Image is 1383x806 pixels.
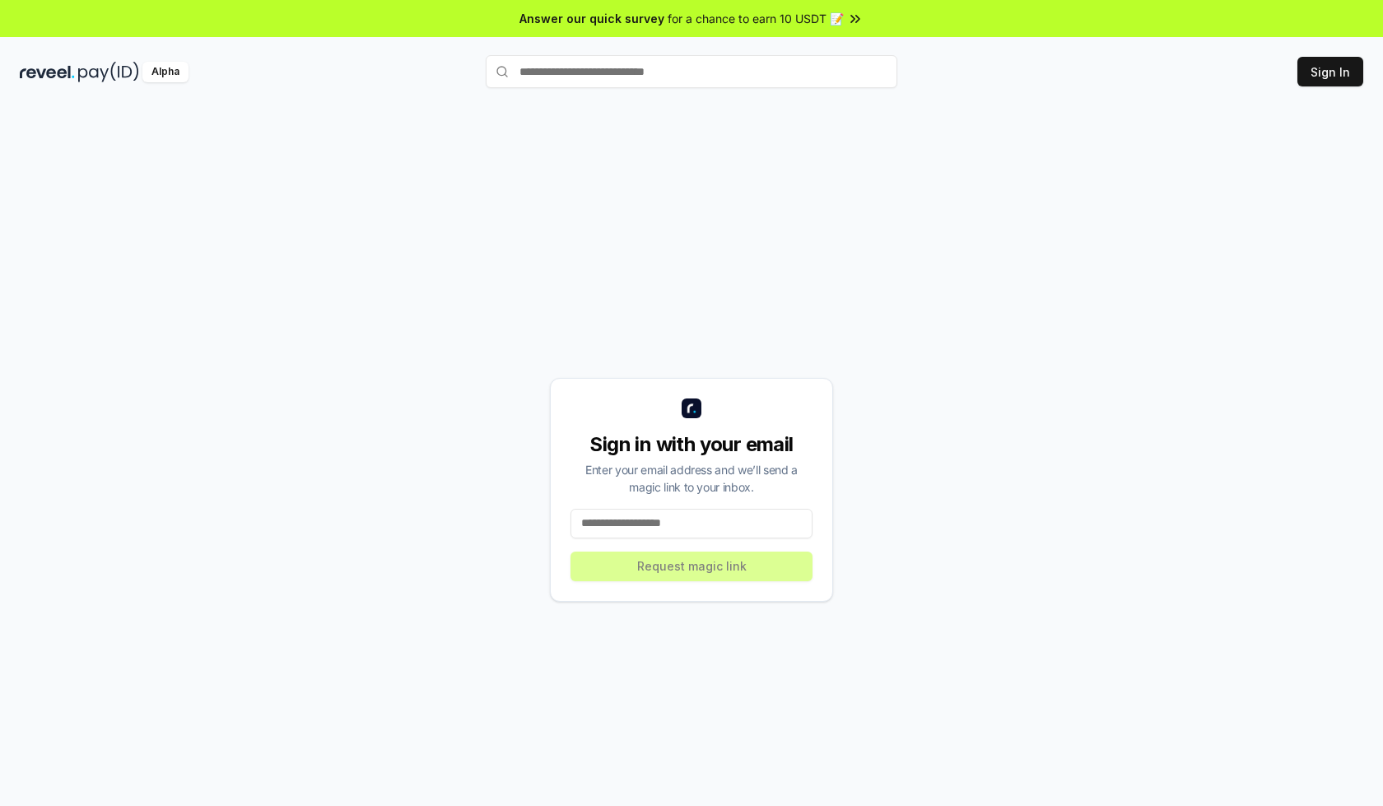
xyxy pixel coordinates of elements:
[682,398,701,418] img: logo_small
[142,62,189,82] div: Alpha
[570,431,813,458] div: Sign in with your email
[519,10,664,27] span: Answer our quick survey
[570,461,813,496] div: Enter your email address and we’ll send a magic link to your inbox.
[78,62,139,82] img: pay_id
[1297,57,1363,86] button: Sign In
[20,62,75,82] img: reveel_dark
[668,10,844,27] span: for a chance to earn 10 USDT 📝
